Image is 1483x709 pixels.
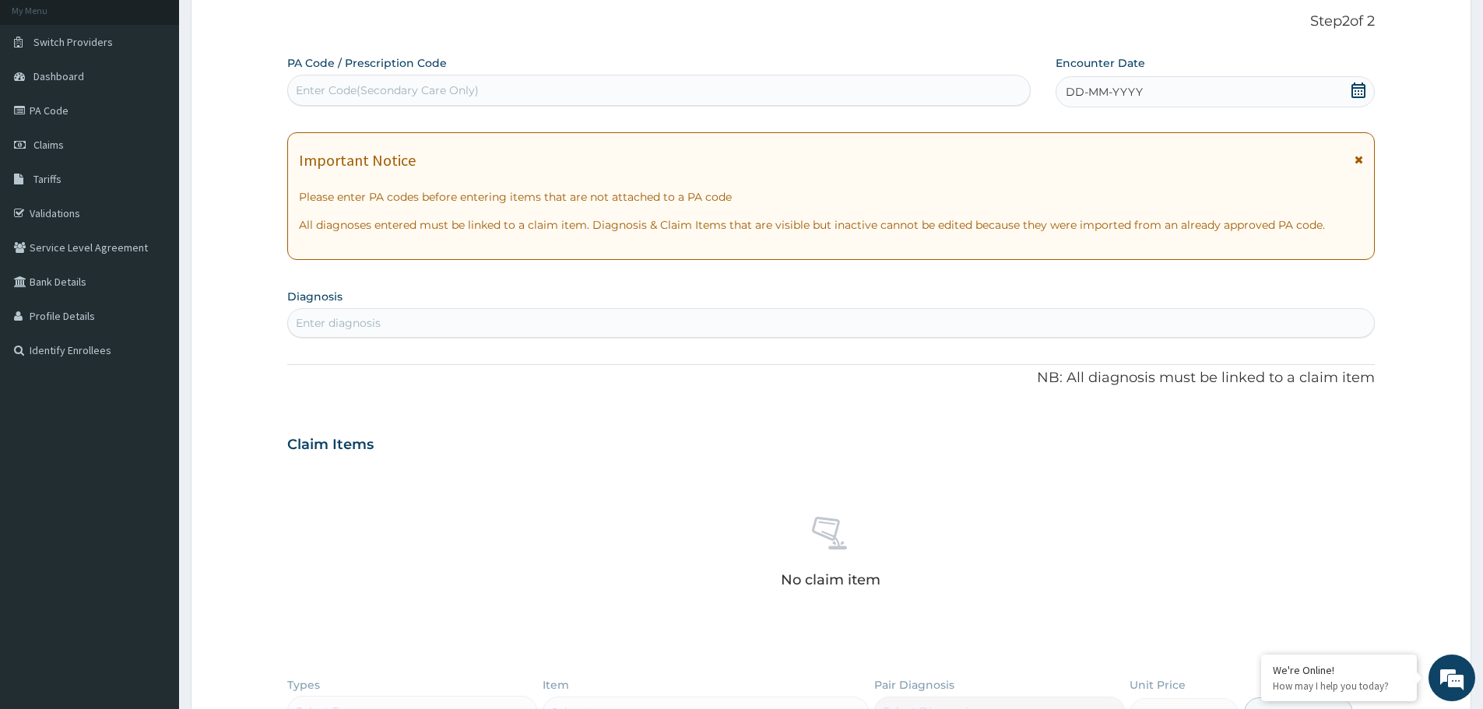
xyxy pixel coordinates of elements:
[299,152,416,169] h1: Important Notice
[33,138,64,152] span: Claims
[299,189,1363,205] p: Please enter PA codes before entering items that are not attached to a PA code
[287,13,1375,30] p: Step 2 of 2
[287,289,343,304] label: Diagnosis
[296,82,479,98] div: Enter Code(Secondary Care Only)
[1273,679,1405,693] p: How may I help you today?
[255,8,293,45] div: Minimize live chat window
[287,368,1375,388] p: NB: All diagnosis must be linked to a claim item
[33,35,113,49] span: Switch Providers
[287,55,447,71] label: PA Code / Prescription Code
[90,196,215,353] span: We're online!
[8,425,297,479] textarea: Type your message and hit 'Enter'
[1273,663,1405,677] div: We're Online!
[81,87,262,107] div: Chat with us now
[29,78,63,117] img: d_794563401_company_1708531726252_794563401
[296,315,381,331] div: Enter diagnosis
[33,172,61,186] span: Tariffs
[781,572,880,588] p: No claim item
[33,69,84,83] span: Dashboard
[1056,55,1145,71] label: Encounter Date
[287,437,374,454] h3: Claim Items
[1066,84,1143,100] span: DD-MM-YYYY
[299,217,1363,233] p: All diagnoses entered must be linked to a claim item. Diagnosis & Claim Items that are visible bu...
